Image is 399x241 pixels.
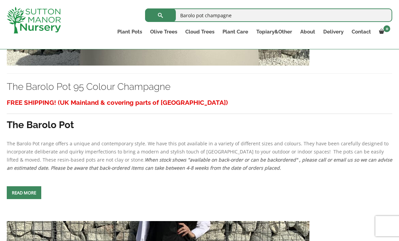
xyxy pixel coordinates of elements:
a: Plant Pots [113,27,146,37]
strong: The Barolo Pot [7,119,74,130]
em: When stock shows "available on back-order or can be backordered" , please call or email us so we ... [7,156,392,171]
a: Cloud Trees [181,27,218,37]
a: Read more [7,186,41,199]
a: Olive Trees [146,27,181,37]
a: 0 [375,27,392,37]
a: Topiary&Other [252,27,296,37]
span: 0 [383,25,390,32]
h3: FREE SHIPPING! (UK Mainland & covering parts of [GEOGRAPHIC_DATA]) [7,96,392,109]
input: Search... [145,8,392,22]
img: logo [7,7,61,33]
a: Plant Care [218,27,252,37]
a: About [296,27,319,37]
a: Delivery [319,27,348,37]
a: The Barolo Pot 95 Colour Champagne [7,81,170,92]
div: The Barolo Pot range offers a unique and contemporary style. We have this pot available in a vari... [7,96,392,172]
a: Contact [348,27,375,37]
